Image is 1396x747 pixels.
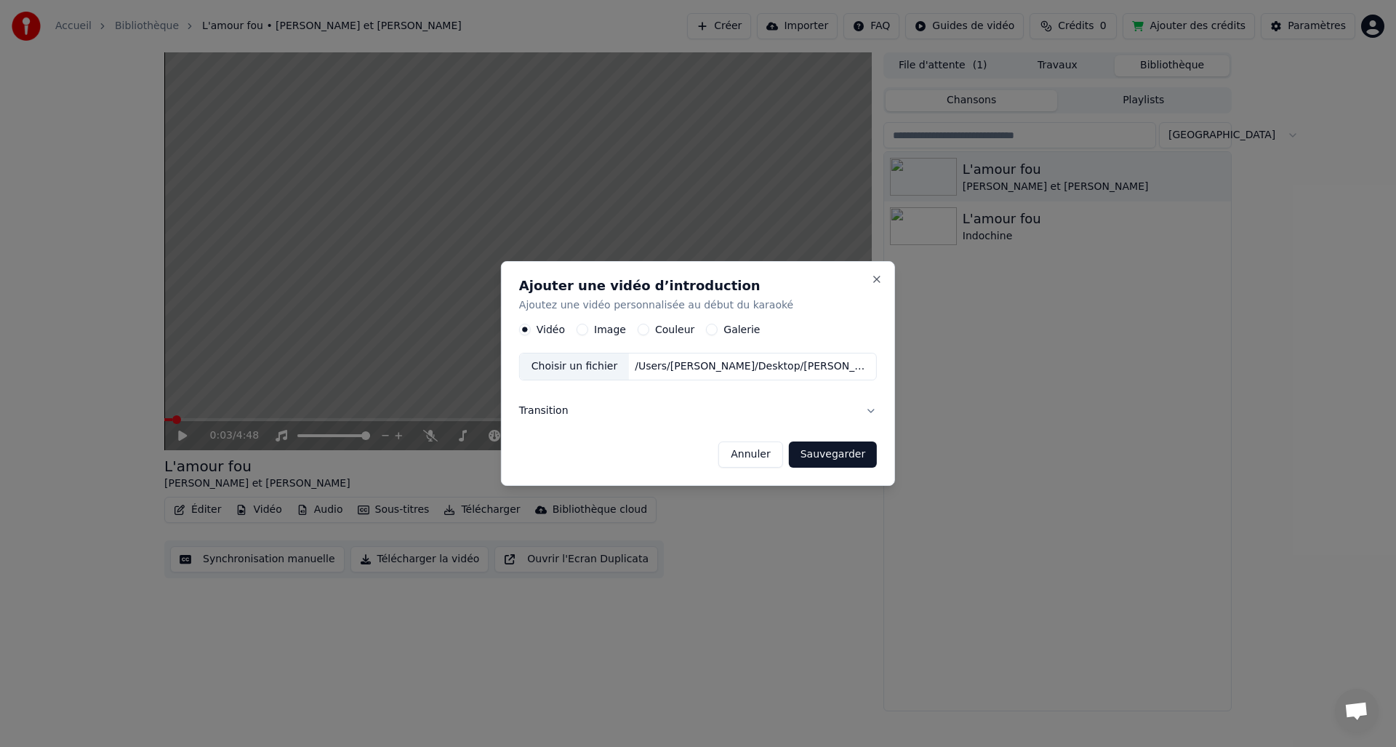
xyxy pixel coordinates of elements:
label: Couleur [655,325,694,335]
button: Transition [519,392,877,430]
div: /Users/[PERSON_NAME]/Desktop/[PERSON_NAME]/[PERSON_NAME] mariage.mp4 [629,360,876,375]
div: Choisir un fichier [520,354,629,380]
p: Ajoutez une vidéo personnalisée au début du karaoké [519,298,877,313]
label: Vidéo [537,325,565,335]
button: Sauvegarder [789,442,877,468]
button: Annuler [718,442,782,468]
label: Image [594,325,626,335]
label: Galerie [723,325,760,335]
h2: Ajouter une vidéo d’introduction [519,279,877,292]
